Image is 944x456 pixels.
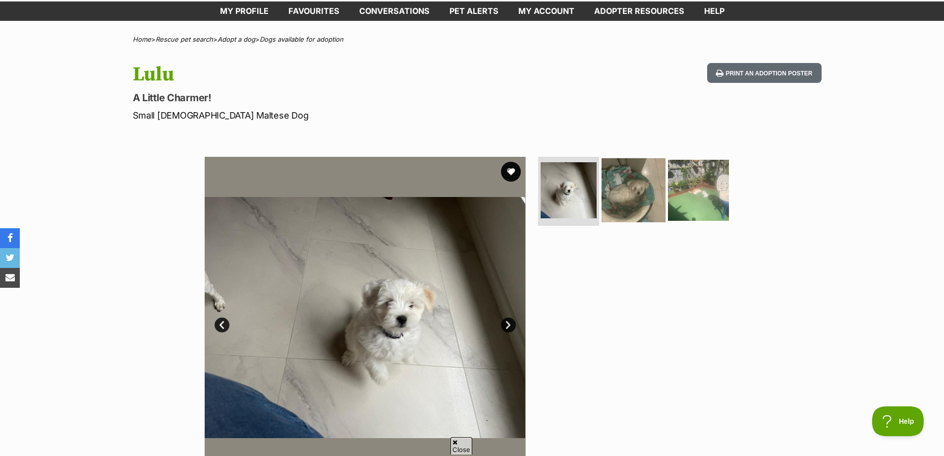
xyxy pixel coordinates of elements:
[440,1,508,21] a: Pet alerts
[278,1,349,21] a: Favourites
[707,63,821,83] button: Print an adoption poster
[501,318,516,332] a: Next
[584,1,694,21] a: Adopter resources
[156,35,213,43] a: Rescue pet search
[668,160,729,221] img: Photo of Lulu
[210,1,278,21] a: My profile
[872,406,924,436] iframe: Help Scout Beacon - Open
[108,36,836,43] div: > > >
[133,35,151,43] a: Home
[541,162,597,218] img: Photo of Lulu
[218,35,255,43] a: Adopt a dog
[508,1,584,21] a: My account
[133,63,552,86] h1: Lulu
[133,91,552,105] p: A Little Charmer!
[694,1,734,21] a: Help
[501,162,521,182] button: favourite
[215,318,229,332] a: Prev
[602,158,666,222] img: Photo of Lulu
[349,1,440,21] a: conversations
[260,35,343,43] a: Dogs available for adoption
[450,437,472,455] span: Close
[133,109,552,122] p: Small [DEMOGRAPHIC_DATA] Maltese Dog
